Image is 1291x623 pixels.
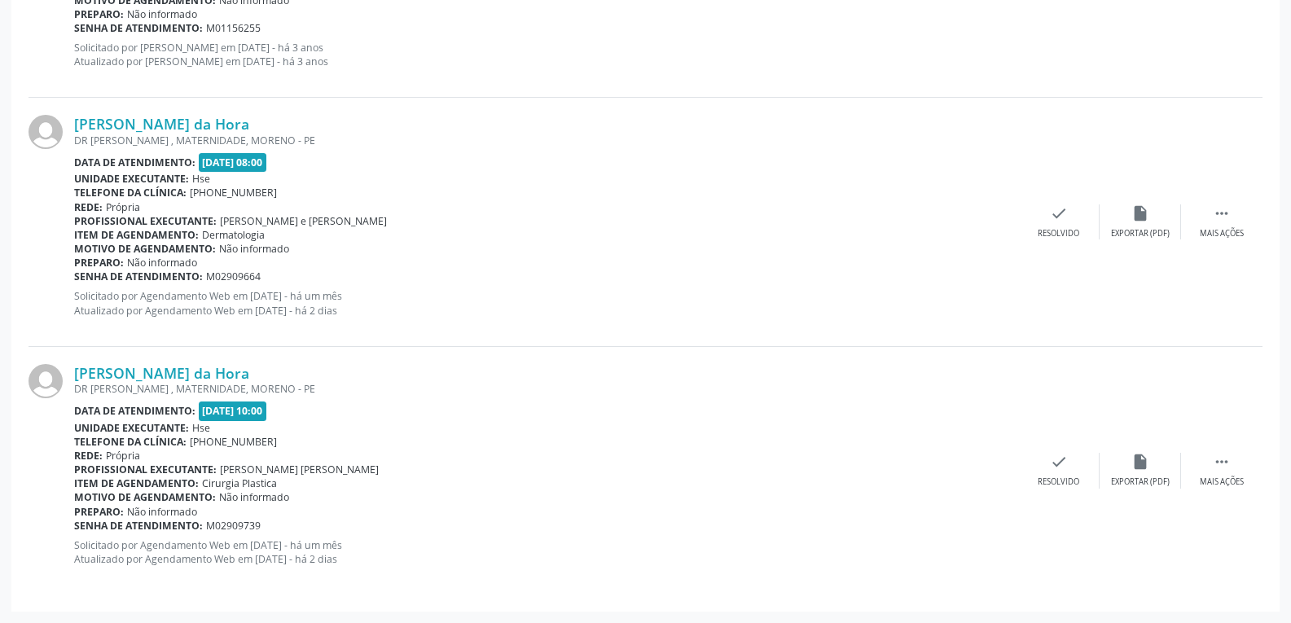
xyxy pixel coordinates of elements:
[74,382,1018,396] div: DR [PERSON_NAME] , MATERNIDADE, MORENO - PE
[1050,204,1068,222] i: check
[127,505,197,519] span: Não informado
[219,242,289,256] span: Não informado
[29,364,63,398] img: img
[74,538,1018,566] p: Solicitado por Agendamento Web em [DATE] - há um mês Atualizado por Agendamento Web em [DATE] - h...
[1038,228,1079,239] div: Resolvido
[74,435,187,449] b: Telefone da clínica:
[74,214,217,228] b: Profissional executante:
[74,505,124,519] b: Preparo:
[74,463,217,476] b: Profissional executante:
[1131,204,1149,222] i: insert_drive_file
[220,214,387,228] span: [PERSON_NAME] e [PERSON_NAME]
[127,256,197,270] span: Não informado
[192,172,210,186] span: Hse
[74,519,203,533] b: Senha de atendimento:
[74,421,189,435] b: Unidade executante:
[190,435,277,449] span: [PHONE_NUMBER]
[74,404,195,418] b: Data de atendimento:
[202,476,277,490] span: Cirurgia Plastica
[74,200,103,214] b: Rede:
[1131,453,1149,471] i: insert_drive_file
[206,519,261,533] span: M02909739
[202,228,265,242] span: Dermatologia
[1050,453,1068,471] i: check
[74,256,124,270] b: Preparo:
[1200,476,1244,488] div: Mais ações
[199,153,267,172] span: [DATE] 08:00
[1038,476,1079,488] div: Resolvido
[74,449,103,463] b: Rede:
[74,228,199,242] b: Item de agendamento:
[1200,228,1244,239] div: Mais ações
[1213,453,1231,471] i: 
[206,21,261,35] span: M01156255
[74,134,1018,147] div: DR [PERSON_NAME] , MATERNIDADE, MORENO - PE
[74,115,249,133] a: [PERSON_NAME] da Hora
[190,186,277,200] span: [PHONE_NUMBER]
[1111,228,1170,239] div: Exportar (PDF)
[74,364,249,382] a: [PERSON_NAME] da Hora
[74,7,124,21] b: Preparo:
[74,156,195,169] b: Data de atendimento:
[220,463,379,476] span: [PERSON_NAME] [PERSON_NAME]
[74,21,203,35] b: Senha de atendimento:
[29,115,63,149] img: img
[74,172,189,186] b: Unidade executante:
[74,270,203,283] b: Senha de atendimento:
[74,186,187,200] b: Telefone da clínica:
[74,490,216,504] b: Motivo de agendamento:
[106,200,140,214] span: Própria
[1213,204,1231,222] i: 
[199,401,267,420] span: [DATE] 10:00
[74,242,216,256] b: Motivo de agendamento:
[74,289,1018,317] p: Solicitado por Agendamento Web em [DATE] - há um mês Atualizado por Agendamento Web em [DATE] - h...
[74,476,199,490] b: Item de agendamento:
[219,490,289,504] span: Não informado
[206,270,261,283] span: M02909664
[74,41,1018,68] p: Solicitado por [PERSON_NAME] em [DATE] - há 3 anos Atualizado por [PERSON_NAME] em [DATE] - há 3 ...
[106,449,140,463] span: Própria
[192,421,210,435] span: Hse
[1111,476,1170,488] div: Exportar (PDF)
[127,7,197,21] span: Não informado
